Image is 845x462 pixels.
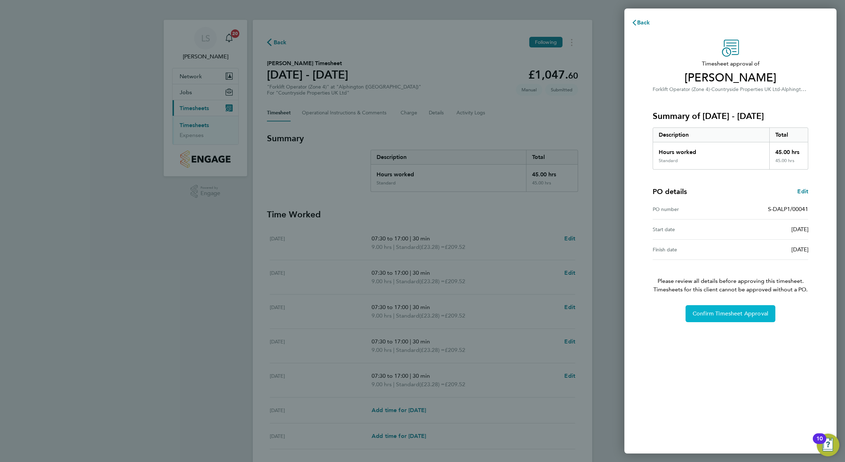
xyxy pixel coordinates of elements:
button: Back [624,16,657,30]
div: [DATE] [730,245,808,254]
span: Edit [797,188,808,195]
span: Countryside Properties UK Ltd [711,86,780,92]
span: S-DALP1/00041 [768,206,808,212]
div: Standard [659,158,678,164]
div: Summary of 18 - 24 Aug 2025 [653,127,808,170]
button: Confirm Timesheet Approval [686,305,775,322]
div: Description [653,128,769,142]
div: Total [769,128,808,142]
div: 10 [816,439,823,448]
span: Timesheets for this client cannot be approved without a PO. [644,285,817,294]
h3: Summary of [DATE] - [DATE] [653,110,808,122]
div: 45.00 hrs [769,158,808,169]
p: Please review all details before approving this timesheet. [644,260,817,294]
a: Edit [797,187,808,196]
span: · [780,86,781,92]
span: Confirm Timesheet Approval [693,310,768,317]
span: Back [637,19,650,26]
div: Finish date [653,245,730,254]
span: · [710,86,711,92]
span: Forklift Operator (Zone 4) [653,86,710,92]
button: Open Resource Center, 10 new notifications [817,434,839,456]
div: 45.00 hrs [769,142,808,158]
span: [PERSON_NAME] [653,71,808,85]
span: Alphington (Parcel 15) [781,86,831,92]
div: [DATE] [730,225,808,234]
h4: PO details [653,187,687,196]
div: Hours worked [653,142,769,158]
div: Start date [653,225,730,234]
div: PO number [653,205,730,213]
span: Timesheet approval of [653,59,808,68]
